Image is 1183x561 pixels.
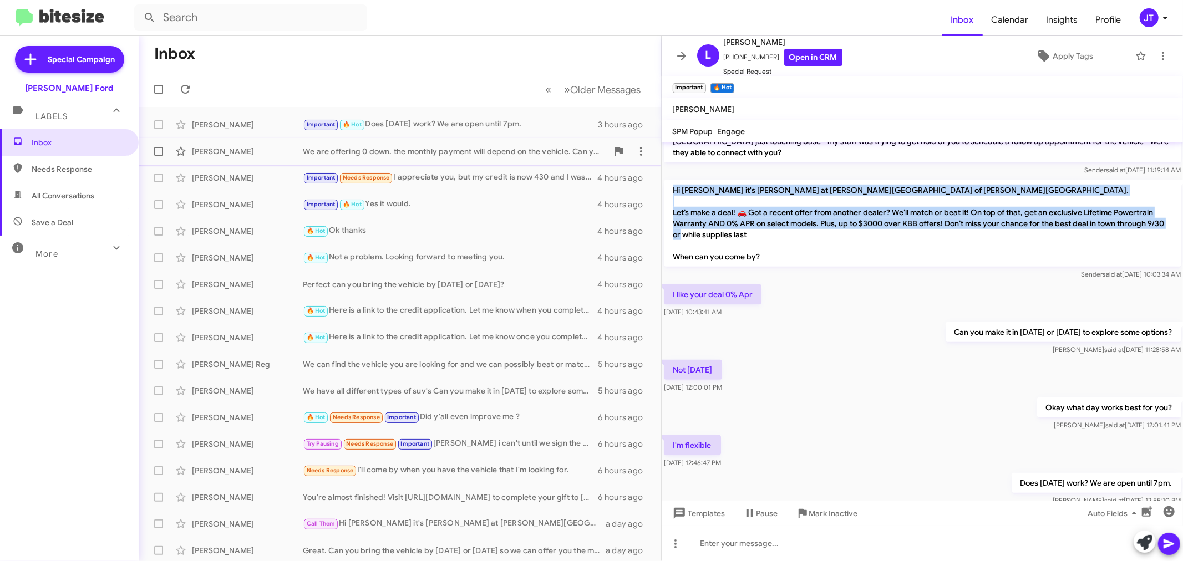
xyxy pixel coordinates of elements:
[724,35,842,49] span: [PERSON_NAME]
[664,360,722,380] p: Not [DATE]
[307,174,336,181] span: Important
[664,180,1181,267] p: Hi [PERSON_NAME] it's [PERSON_NAME] at [PERSON_NAME][GEOGRAPHIC_DATA] of [PERSON_NAME][GEOGRAPHIC...
[15,46,124,73] a: Special Campaign
[724,49,842,66] span: [PHONE_NUMBER]
[664,284,761,304] p: I like your deal 0% Apr
[307,254,326,261] span: 🔥 Hot
[546,83,552,96] span: «
[734,503,787,523] button: Pause
[1103,270,1122,278] span: said at
[387,414,416,421] span: Important
[307,307,326,314] span: 🔥 Hot
[1088,503,1141,523] span: Auto Fields
[671,503,725,523] span: Templates
[664,383,722,391] span: [DATE] 12:00:01 PM
[1104,345,1124,354] span: said at
[307,520,336,527] span: Call Them
[1140,8,1159,27] div: JT
[983,4,1038,36] a: Calendar
[1087,4,1130,36] span: Profile
[606,518,652,529] div: a day ago
[1084,166,1181,174] span: Sender [DATE] 11:19:14 AM
[598,492,652,503] div: 6 hours ago
[597,332,652,343] div: 4 hours ago
[571,84,641,96] span: Older Messages
[134,4,367,31] input: Search
[154,45,195,63] h1: Inbox
[558,78,648,101] button: Next
[1104,496,1124,504] span: said at
[598,412,652,423] div: 6 hours ago
[307,467,354,474] span: Needs Response
[673,83,706,93] small: Important
[1130,8,1171,27] button: JT
[673,126,713,136] span: SPM Popup
[565,83,571,96] span: »
[192,492,303,503] div: [PERSON_NAME]
[1038,4,1087,36] span: Insights
[303,359,598,370] div: We can find the vehicle you are looking for and we can possibly beat or match that offer. Can you...
[303,517,606,530] div: Hi [PERSON_NAME] it's [PERSON_NAME] at [PERSON_NAME][GEOGRAPHIC_DATA] of [PERSON_NAME][GEOGRAPHIC...
[945,322,1181,342] p: Can you make it in [DATE] or [DATE] to explore some options?
[32,164,126,175] span: Needs Response
[724,66,842,77] span: Special Request
[1011,473,1181,493] p: Does [DATE] work? We are open until 7pm.
[597,279,652,290] div: 4 hours ago
[32,137,126,148] span: Inbox
[597,252,652,263] div: 4 hours ago
[35,111,68,121] span: Labels
[192,252,303,263] div: [PERSON_NAME]
[1053,345,1181,354] span: [PERSON_NAME] [DATE] 11:28:58 AM
[32,190,94,201] span: All Conversations
[192,385,303,396] div: [PERSON_NAME]
[35,249,58,259] span: More
[998,46,1130,66] button: Apply Tags
[1053,496,1181,504] span: [PERSON_NAME] [DATE] 12:55:10 PM
[597,172,652,183] div: 4 hours ago
[303,331,597,344] div: Here is a link to the credit application. Let me know once you complete it [URL][DOMAIN_NAME]
[598,119,652,130] div: 3 hours ago
[710,83,734,93] small: 🔥 Hot
[192,465,303,476] div: [PERSON_NAME]
[662,503,734,523] button: Templates
[192,279,303,290] div: [PERSON_NAME]
[303,118,598,131] div: Does [DATE] work? We are open until 7pm.
[303,304,597,317] div: Here is a link to the credit application. Let me know when you complete it. [URL][DOMAIN_NAME]
[192,412,303,423] div: [PERSON_NAME]
[598,465,652,476] div: 6 hours ago
[597,305,652,317] div: 4 hours ago
[192,199,303,210] div: [PERSON_NAME]
[303,225,597,237] div: Ok thanks
[192,438,303,450] div: [PERSON_NAME]
[598,359,652,370] div: 5 hours ago
[1081,270,1181,278] span: Sender [DATE] 10:03:34 AM
[192,226,303,237] div: [PERSON_NAME]
[333,414,380,421] span: Needs Response
[705,47,711,64] span: L
[192,172,303,183] div: [PERSON_NAME]
[664,458,721,467] span: [DATE] 12:46:47 PM
[540,78,648,101] nav: Page navigation example
[718,126,745,136] span: Engage
[303,437,598,450] div: [PERSON_NAME] i can't until we sign the contract which was supposed to be in October now they are...
[307,201,336,208] span: Important
[787,503,867,523] button: Mark Inactive
[32,217,73,228] span: Save a Deal
[598,385,652,396] div: 5 hours ago
[784,49,842,66] a: Open in CRM
[1054,421,1181,429] span: [PERSON_NAME] [DATE] 12:01:41 PM
[307,121,336,128] span: Important
[942,4,983,36] a: Inbox
[343,174,390,181] span: Needs Response
[303,385,598,396] div: We have all different types of suv's Can you make it in [DATE] to explore some options?
[606,545,652,556] div: a day ago
[597,199,652,210] div: 4 hours ago
[1105,421,1125,429] span: said at
[26,83,114,94] div: [PERSON_NAME] Ford
[756,503,778,523] span: Pause
[664,308,722,316] span: [DATE] 10:43:41 AM
[809,503,858,523] span: Mark Inactive
[192,119,303,130] div: [PERSON_NAME]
